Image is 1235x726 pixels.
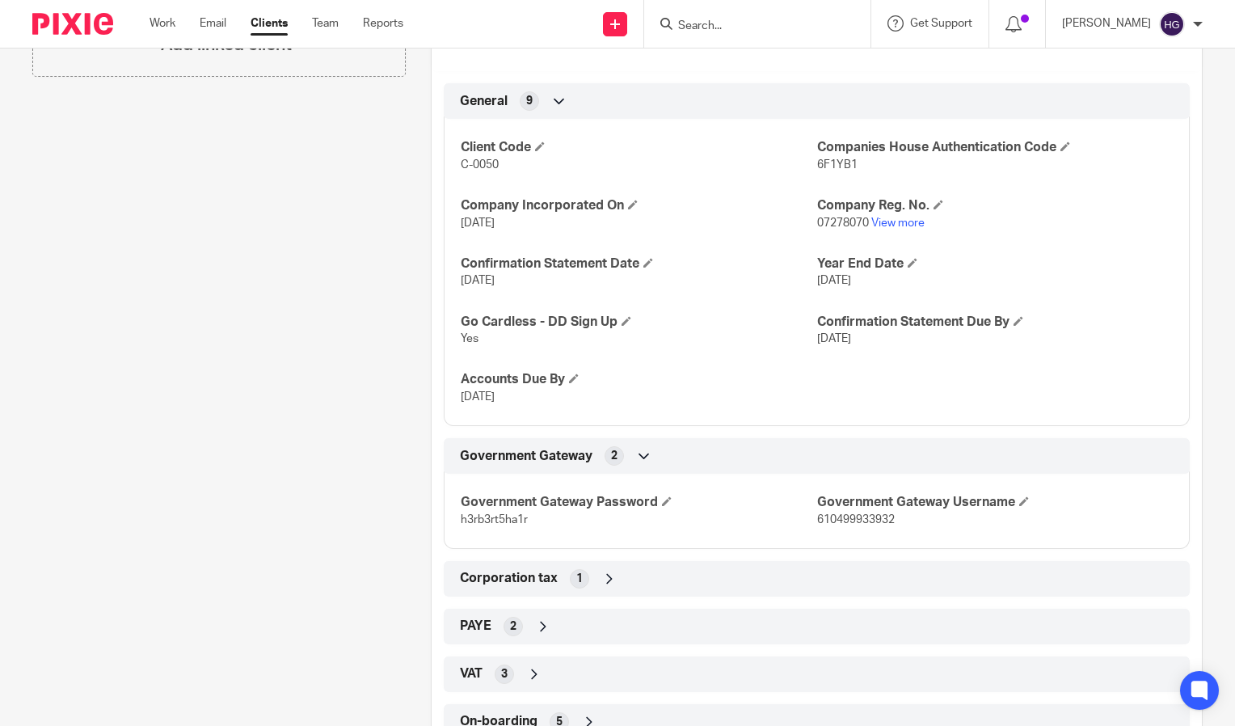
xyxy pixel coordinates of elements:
[817,159,858,171] span: 6F1YB1
[817,275,851,286] span: [DATE]
[461,217,495,229] span: [DATE]
[200,15,226,32] a: Email
[461,159,499,171] span: C-0050
[817,333,851,344] span: [DATE]
[677,19,822,34] input: Search
[461,333,478,344] span: Yes
[1159,11,1185,37] img: svg%3E
[461,197,816,214] h4: Company Incorporated On
[611,448,617,464] span: 2
[910,18,972,29] span: Get Support
[251,15,288,32] a: Clients
[817,255,1173,272] h4: Year End Date
[1062,15,1151,32] p: [PERSON_NAME]
[461,255,816,272] h4: Confirmation Statement Date
[510,618,516,635] span: 2
[817,217,869,229] span: 07278070
[461,371,816,388] h4: Accounts Due By
[461,314,816,331] h4: Go Cardless - DD Sign Up
[460,570,558,587] span: Corporation tax
[871,217,925,229] a: View more
[32,13,113,35] img: Pixie
[817,494,1173,511] h4: Government Gateway Username
[461,494,816,511] h4: Government Gateway Password
[150,15,175,32] a: Work
[460,618,491,635] span: PAYE
[461,514,528,526] span: h3rb3rt5ha1r
[460,448,592,465] span: Government Gateway
[363,15,403,32] a: Reports
[526,93,533,109] span: 9
[461,391,495,403] span: [DATE]
[460,665,483,682] span: VAT
[817,314,1173,331] h4: Confirmation Statement Due By
[817,139,1173,156] h4: Companies House Authentication Code
[501,666,508,682] span: 3
[817,514,895,526] span: 610499933932
[312,15,339,32] a: Team
[461,139,816,156] h4: Client Code
[461,275,495,286] span: [DATE]
[460,93,508,110] span: General
[817,197,1173,214] h4: Company Reg. No.
[576,571,583,587] span: 1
